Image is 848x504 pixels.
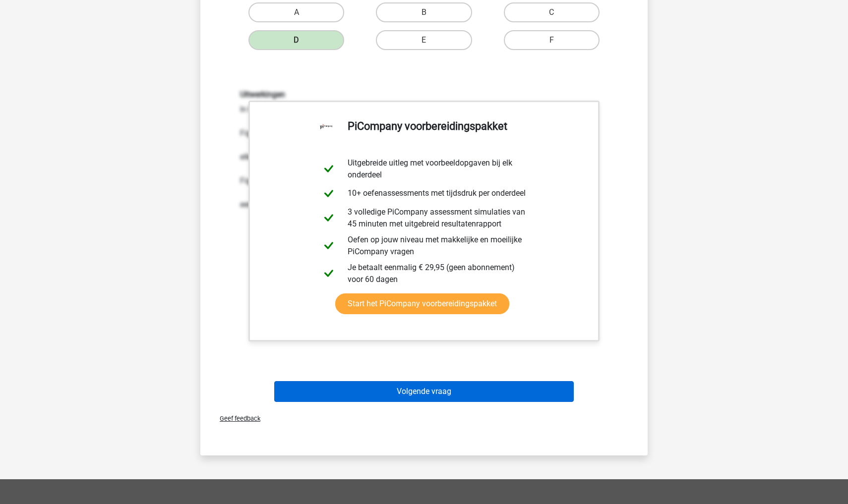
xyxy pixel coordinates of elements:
[274,381,574,402] button: Volgende vraag
[376,30,472,50] label: E
[233,90,615,210] div: In het eerste vierkant zie je 2 figuren: Figuur 1: een veelhoek met 9 zijden. Dit figuur heeft de...
[335,293,509,314] a: Start het PiCompany voorbereidingspakket
[240,90,608,99] h6: Uitwerkingen
[248,30,344,50] label: D
[376,2,472,22] label: B
[212,415,260,422] span: Geef feedback
[248,2,344,22] label: A
[504,2,600,22] label: C
[504,30,600,50] label: F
